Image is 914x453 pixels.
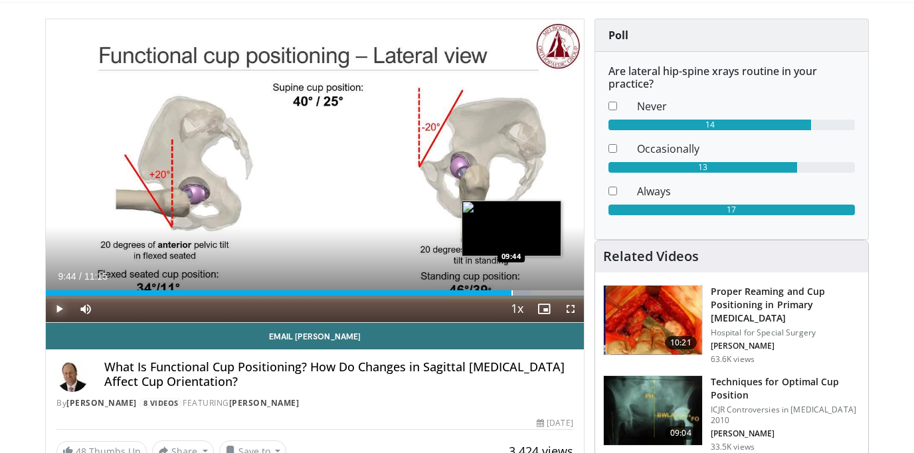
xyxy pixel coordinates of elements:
[608,120,812,130] div: 14
[711,285,860,325] h3: Proper Reaming and Cup Positioning in Primary [MEDICAL_DATA]
[711,442,755,452] p: 33.5K views
[603,285,860,365] a: 10:21 Proper Reaming and Cup Positioning in Primary [MEDICAL_DATA] Hospital for Special Surgery [...
[711,428,860,439] p: [PERSON_NAME]
[711,341,860,351] p: [PERSON_NAME]
[711,354,755,365] p: 63.6K views
[58,271,76,282] span: 9:44
[56,360,88,392] img: Avatar
[711,327,860,338] p: Hospital for Special Surgery
[665,336,697,349] span: 10:21
[79,271,82,282] span: /
[46,323,584,349] a: Email [PERSON_NAME]
[603,248,699,264] h4: Related Videos
[462,201,561,256] img: image.jpeg
[139,398,183,409] a: 8 Videos
[46,290,584,296] div: Progress Bar
[66,397,137,408] a: [PERSON_NAME]
[104,360,573,389] h4: What Is Functional Cup Positioning? How Do Changes in Sagittal [MEDICAL_DATA] Affect Cup Orientat...
[557,296,584,322] button: Fullscreen
[608,28,628,43] strong: Poll
[608,205,855,215] div: 17
[46,19,584,323] video-js: Video Player
[531,296,557,322] button: Enable picture-in-picture mode
[711,375,860,402] h3: Techniques for Optimal Cup Position
[604,376,702,445] img: Screen_shot_2010-09-10_at_12.36.11_PM_2.png.150x105_q85_crop-smart_upscale.jpg
[603,375,860,452] a: 09:04 Techniques for Optimal Cup Position ICJR Controversies in [MEDICAL_DATA] 2010 [PERSON_NAME]...
[84,271,108,282] span: 11:15
[56,397,573,409] div: By FEATURING
[608,65,855,90] h6: Are lateral hip-spine xrays routine in your practice?
[504,296,531,322] button: Playback Rate
[46,296,72,322] button: Play
[627,98,865,114] dd: Never
[608,162,797,173] div: 13
[537,417,573,429] div: [DATE]
[627,183,865,199] dd: Always
[72,296,99,322] button: Mute
[229,397,300,408] a: [PERSON_NAME]
[665,426,697,440] span: 09:04
[627,141,865,157] dd: Occasionally
[604,286,702,355] img: 9ceeadf7-7a50-4be6-849f-8c42a554e74d.150x105_q85_crop-smart_upscale.jpg
[711,405,860,426] p: ICJR Controversies in [MEDICAL_DATA] 2010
